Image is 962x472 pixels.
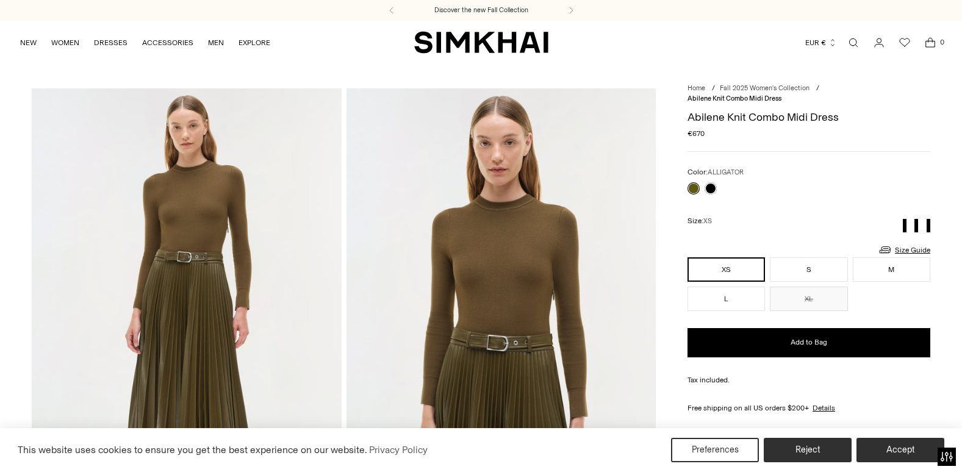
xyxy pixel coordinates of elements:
[414,30,548,54] a: SIMKHAI
[687,128,705,139] span: €670
[94,29,127,56] a: DRESSES
[142,29,193,56] a: ACCESSORIES
[791,337,827,348] span: Add to Bag
[687,287,765,311] button: L
[687,84,930,104] nav: breadcrumbs
[20,29,37,56] a: NEW
[434,5,528,15] a: Discover the new Fall Collection
[51,29,79,56] a: WOMEN
[671,438,759,462] button: Preferences
[720,84,809,92] a: Fall 2025 Women's Collection
[703,217,712,225] span: XS
[687,95,781,102] span: Abilene Knit Combo Midi Dress
[239,29,270,56] a: EXPLORE
[687,257,765,282] button: XS
[853,257,930,282] button: M
[892,30,917,55] a: Wishlist
[770,287,847,311] button: XL
[708,168,744,176] span: ALLIGATOR
[687,374,930,385] div: Tax included.
[936,37,947,48] span: 0
[687,402,930,413] div: Free shipping on all US orders $200+
[687,328,930,357] button: Add to Bag
[687,215,712,227] label: Size:
[816,84,819,94] div: /
[764,438,852,462] button: Reject
[687,166,744,178] label: Color:
[367,441,429,459] a: Privacy Policy (opens in a new tab)
[687,112,930,123] h1: Abilene Knit Combo Midi Dress
[841,30,866,55] a: Open search modal
[813,402,835,413] a: Details
[878,242,930,257] a: Size Guide
[867,30,891,55] a: Go to the account page
[687,84,705,92] a: Home
[770,257,847,282] button: S
[856,438,944,462] button: Accept
[712,84,715,94] div: /
[918,30,942,55] a: Open cart modal
[18,444,367,456] span: This website uses cookies to ensure you get the best experience on our website.
[805,29,837,56] button: EUR €
[208,29,224,56] a: MEN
